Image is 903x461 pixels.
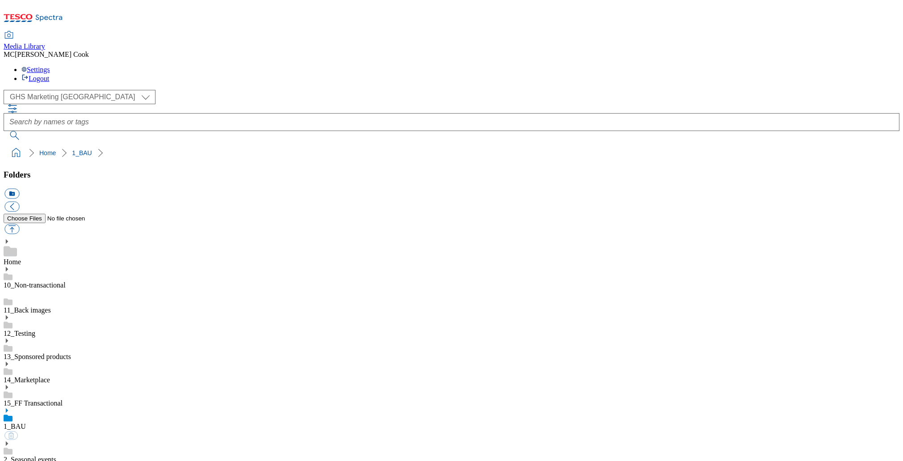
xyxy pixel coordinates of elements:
nav: breadcrumb [4,144,899,161]
a: 14_Marketplace [4,376,50,384]
a: Logout [21,75,49,82]
span: [PERSON_NAME] Cook [15,51,89,58]
input: Search by names or tags [4,113,899,131]
h3: Folders [4,170,899,180]
a: 12_Testing [4,330,35,337]
a: Home [4,258,21,266]
a: 10_Non-transactional [4,281,66,289]
span: Media Library [4,42,45,50]
a: 1_BAU [72,149,92,156]
a: home [9,146,23,160]
a: Settings [21,66,50,73]
a: 15_FF Transactional [4,399,63,407]
a: Media Library [4,32,45,51]
a: 13_Sponsored products [4,353,71,360]
span: MC [4,51,15,58]
a: 1_BAU [4,423,26,430]
a: 11_Back images [4,306,51,314]
a: Home [39,149,56,156]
